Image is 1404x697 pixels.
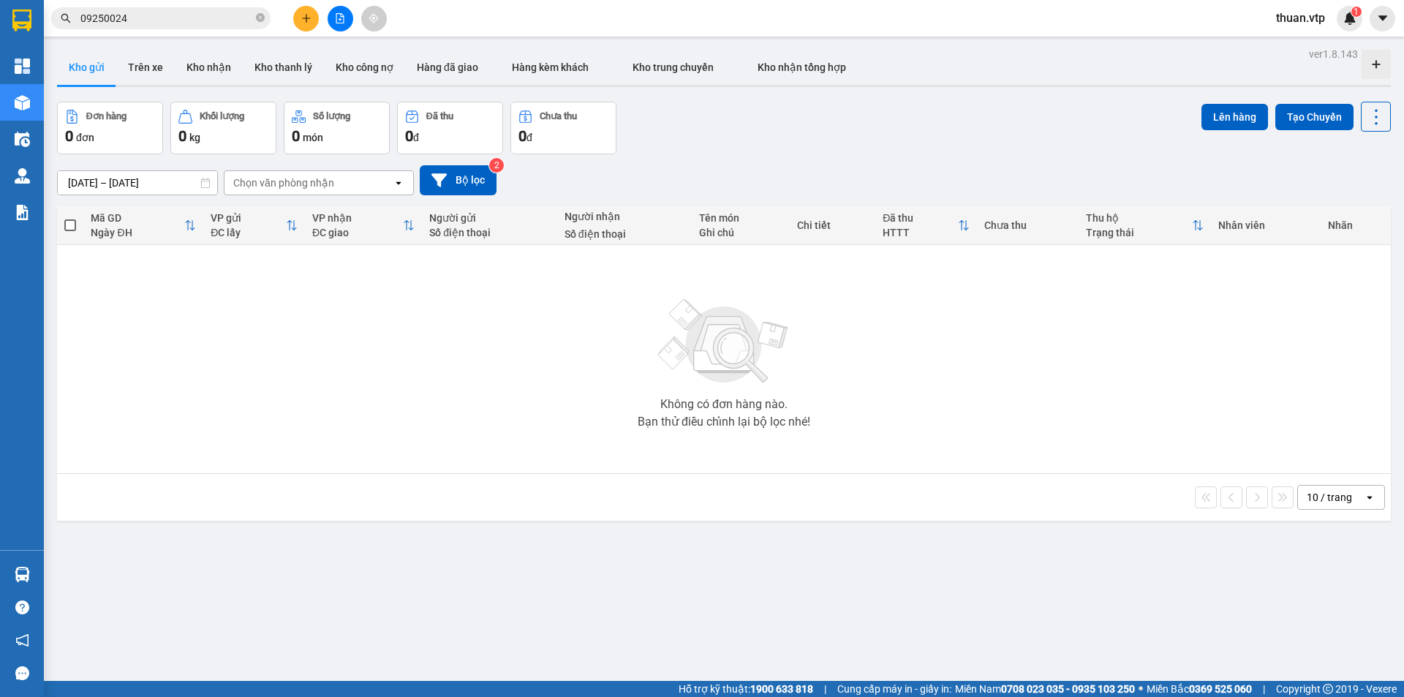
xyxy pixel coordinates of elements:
[510,102,616,154] button: Chưa thu0đ
[76,132,94,143] span: đơn
[984,219,1071,231] div: Chưa thu
[57,50,116,85] button: Kho gửi
[328,6,353,31] button: file-add
[200,111,244,121] div: Khối lượng
[883,212,958,224] div: Đã thu
[1263,681,1265,697] span: |
[324,50,405,85] button: Kho công nợ
[116,50,175,85] button: Trên xe
[15,59,30,74] img: dashboard-icon
[313,111,350,121] div: Số lượng
[1328,219,1384,231] div: Nhãn
[15,95,30,110] img: warehouse-icon
[284,102,390,154] button: Số lượng0món
[15,666,29,680] span: message
[1201,104,1268,130] button: Lên hàng
[83,206,203,245] th: Toggle SortBy
[413,132,419,143] span: đ
[397,102,503,154] button: Đã thu0đ
[61,13,71,23] span: search
[758,61,846,73] span: Kho nhận tổng hợp
[305,206,422,245] th: Toggle SortBy
[292,127,300,145] span: 0
[15,132,30,147] img: warehouse-icon
[651,290,797,393] img: svg+xml;base64,PHN2ZyBjbGFzcz0ibGlzdC1wbHVnX19zdmciIHhtbG5zPSJodHRwOi8vd3d3LnczLm9yZy8yMDAwL3N2Zy...
[420,165,497,195] button: Bộ lọc
[1323,684,1333,694] span: copyright
[243,50,324,85] button: Kho thanh lý
[699,227,782,238] div: Ghi chú
[1139,686,1143,692] span: ⚪️
[1079,206,1211,245] th: Toggle SortBy
[312,212,403,224] div: VP nhận
[256,13,265,22] span: close-circle
[699,212,782,224] div: Tên món
[178,127,186,145] span: 0
[633,61,714,73] span: Kho trung chuyển
[1147,681,1252,697] span: Miền Bắc
[303,132,323,143] span: món
[824,681,826,697] span: |
[15,168,30,184] img: warehouse-icon
[301,13,312,23] span: plus
[91,212,184,224] div: Mã GD
[512,61,589,73] span: Hàng kèm khách
[211,227,286,238] div: ĐC lấy
[1264,9,1337,27] span: thuan.vtp
[15,600,29,614] span: question-circle
[15,567,30,582] img: warehouse-icon
[405,127,413,145] span: 0
[86,111,127,121] div: Đơn hàng
[750,683,813,695] strong: 1900 633 818
[875,206,977,245] th: Toggle SortBy
[883,227,958,238] div: HTTT
[335,13,345,23] span: file-add
[660,399,788,410] div: Không có đơn hàng nào.
[526,132,532,143] span: đ
[518,127,526,145] span: 0
[170,102,276,154] button: Khối lượng0kg
[369,13,379,23] span: aim
[1354,7,1359,17] span: 1
[565,228,685,240] div: Số điện thoại
[1001,683,1135,695] strong: 0708 023 035 - 0935 103 250
[797,219,868,231] div: Chi tiết
[312,227,403,238] div: ĐC giao
[405,50,490,85] button: Hàng đã giao
[1086,212,1192,224] div: Thu hộ
[1275,104,1354,130] button: Tạo Chuyến
[203,206,305,245] th: Toggle SortBy
[15,205,30,220] img: solution-icon
[393,177,404,189] svg: open
[1376,12,1389,25] span: caret-down
[837,681,951,697] span: Cung cấp máy in - giấy in:
[80,10,253,26] input: Tìm tên, số ĐT hoặc mã đơn
[12,10,31,31] img: logo-vxr
[426,111,453,121] div: Đã thu
[15,633,29,647] span: notification
[489,158,504,173] sup: 2
[175,50,243,85] button: Kho nhận
[293,6,319,31] button: plus
[1351,7,1362,17] sup: 1
[58,171,217,195] input: Select a date range.
[638,416,810,428] div: Bạn thử điều chỉnh lại bộ lọc nhé!
[256,12,265,26] span: close-circle
[1307,490,1352,505] div: 10 / trang
[429,212,550,224] div: Người gửi
[1309,46,1358,62] div: ver 1.8.143
[233,176,334,190] div: Chọn văn phòng nhận
[211,212,286,224] div: VP gửi
[679,681,813,697] span: Hỗ trợ kỹ thuật:
[1370,6,1395,31] button: caret-down
[1364,491,1375,503] svg: open
[565,211,685,222] div: Người nhận
[429,227,550,238] div: Số điện thoại
[65,127,73,145] span: 0
[1218,219,1313,231] div: Nhân viên
[1343,12,1356,25] img: icon-new-feature
[361,6,387,31] button: aim
[1086,227,1192,238] div: Trạng thái
[57,102,163,154] button: Đơn hàng0đơn
[955,681,1135,697] span: Miền Nam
